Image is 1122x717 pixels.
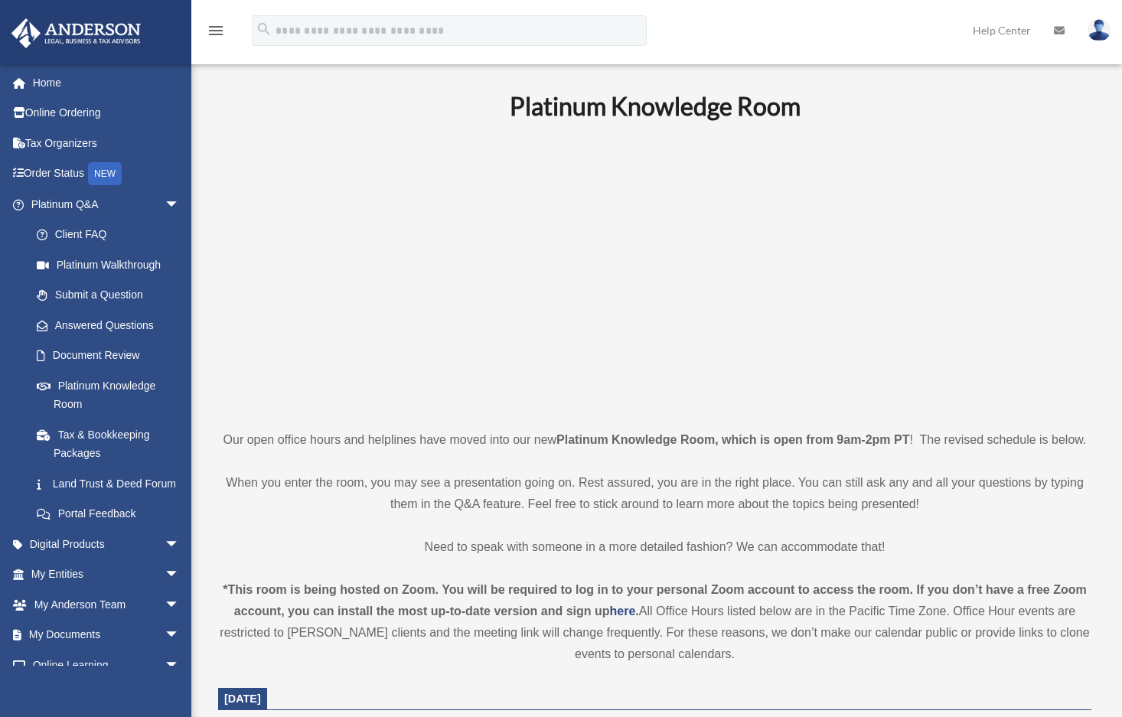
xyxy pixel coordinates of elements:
[224,693,261,705] span: [DATE]
[21,468,203,499] a: Land Trust & Deed Forum
[165,189,195,220] span: arrow_drop_down
[11,67,203,98] a: Home
[11,620,203,650] a: My Documentsarrow_drop_down
[256,21,272,37] i: search
[21,370,195,419] a: Platinum Knowledge Room
[426,142,885,401] iframe: 231110_Toby_KnowledgeRoom
[610,605,636,618] a: here
[223,583,1086,618] strong: *This room is being hosted on Zoom. You will be required to log in to your personal Zoom account ...
[207,27,225,40] a: menu
[635,605,638,618] strong: .
[21,280,203,311] a: Submit a Question
[11,529,203,559] a: Digital Productsarrow_drop_down
[218,536,1091,558] p: Need to speak with someone in a more detailed fashion? We can accommodate that!
[21,499,203,530] a: Portal Feedback
[11,128,203,158] a: Tax Organizers
[165,650,195,681] span: arrow_drop_down
[21,341,203,371] a: Document Review
[165,529,195,560] span: arrow_drop_down
[11,98,203,129] a: Online Ordering
[7,18,145,48] img: Anderson Advisors Platinum Portal
[556,433,909,446] strong: Platinum Knowledge Room, which is open from 9am-2pm PT
[218,579,1091,665] div: All Office Hours listed below are in the Pacific Time Zone. Office Hour events are restricted to ...
[510,91,801,121] b: Platinum Knowledge Room
[11,589,203,620] a: My Anderson Teamarrow_drop_down
[88,162,122,185] div: NEW
[21,310,203,341] a: Answered Questions
[11,158,203,190] a: Order StatusNEW
[21,249,203,280] a: Platinum Walkthrough
[218,429,1091,451] p: Our open office hours and helplines have moved into our new ! The revised schedule is below.
[165,620,195,651] span: arrow_drop_down
[1088,19,1111,41] img: User Pic
[11,650,203,680] a: Online Learningarrow_drop_down
[11,189,203,220] a: Platinum Q&Aarrow_drop_down
[21,419,203,468] a: Tax & Bookkeeping Packages
[218,472,1091,515] p: When you enter the room, you may see a presentation going on. Rest assured, you are in the right ...
[11,559,203,590] a: My Entitiesarrow_drop_down
[207,21,225,40] i: menu
[21,220,203,250] a: Client FAQ
[165,589,195,621] span: arrow_drop_down
[165,559,195,591] span: arrow_drop_down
